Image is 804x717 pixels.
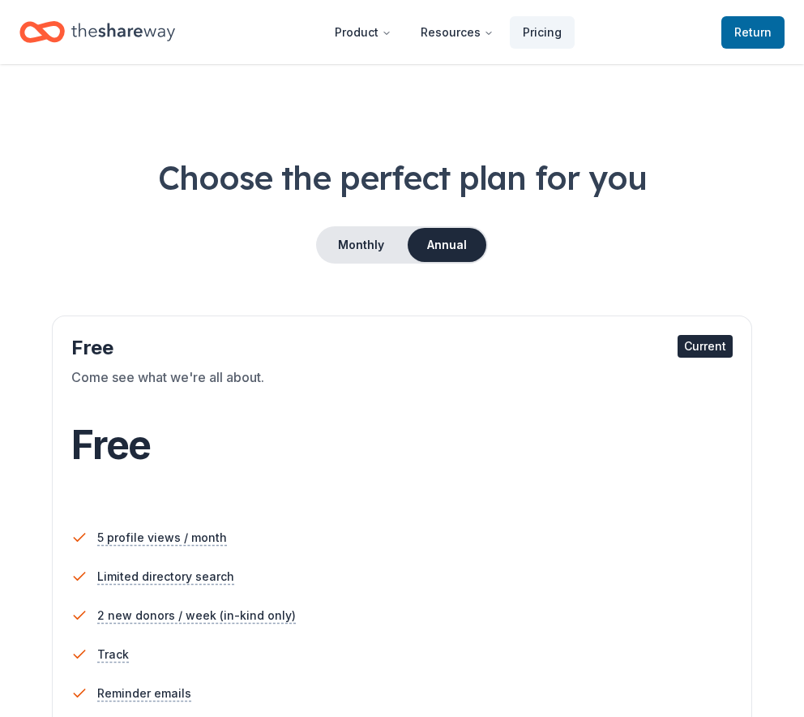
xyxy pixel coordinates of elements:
[721,16,785,49] a: Return
[97,684,191,703] span: Reminder emails
[734,23,772,42] span: Return
[97,567,234,586] span: Limited directory search
[408,228,486,262] button: Annual
[322,16,404,49] button: Product
[322,13,575,51] nav: Main
[71,367,733,413] div: Come see what we're all about.
[71,335,733,361] div: Free
[19,155,785,200] h1: Choose the perfect plan for you
[97,645,129,664] span: Track
[678,335,733,358] div: Current
[408,16,507,49] button: Resources
[97,606,296,625] span: 2 new donors / week (in-kind only)
[71,421,151,469] span: Free
[97,528,227,547] span: 5 profile views / month
[19,13,175,51] a: Home
[510,16,575,49] a: Pricing
[318,228,404,262] button: Monthly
